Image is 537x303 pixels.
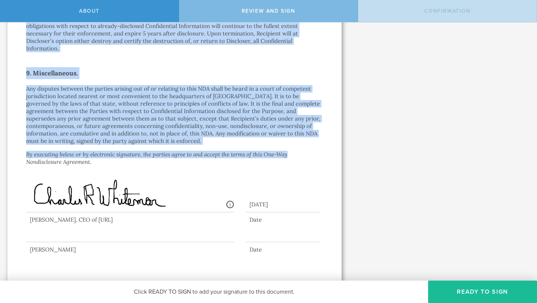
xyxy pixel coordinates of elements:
p: Any disputes between the parties arising out of or relating to this NDA shall be heard in a court... [26,85,323,145]
div: Date [246,246,320,253]
h2: 9. Miscellaneous. [26,67,323,79]
button: Ready to Sign [428,281,537,303]
span: About [79,8,100,14]
p: . [26,151,323,166]
div: [PERSON_NAME] [26,246,234,253]
img: AvyW2O6U164nhYAQKEEAaSo2cVumsWvGr5pVVIKcnhECQkAICAEhIASEwEoI4HCAWjSGZFqj+dpUkb19ElFbY7rUhhAQAkJAC... [30,175,170,214]
div: [DATE] [246,193,320,212]
span: Confirmation [424,8,471,14]
span: Review and sign [242,8,295,14]
i: By executing below or by electronic signature, the parties agree to and accept the terms of this ... [26,151,288,165]
iframe: Chat Widget [500,245,537,281]
p: This agreement may be terminated by either party on written notice to the other. However, all rig... [26,15,323,52]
